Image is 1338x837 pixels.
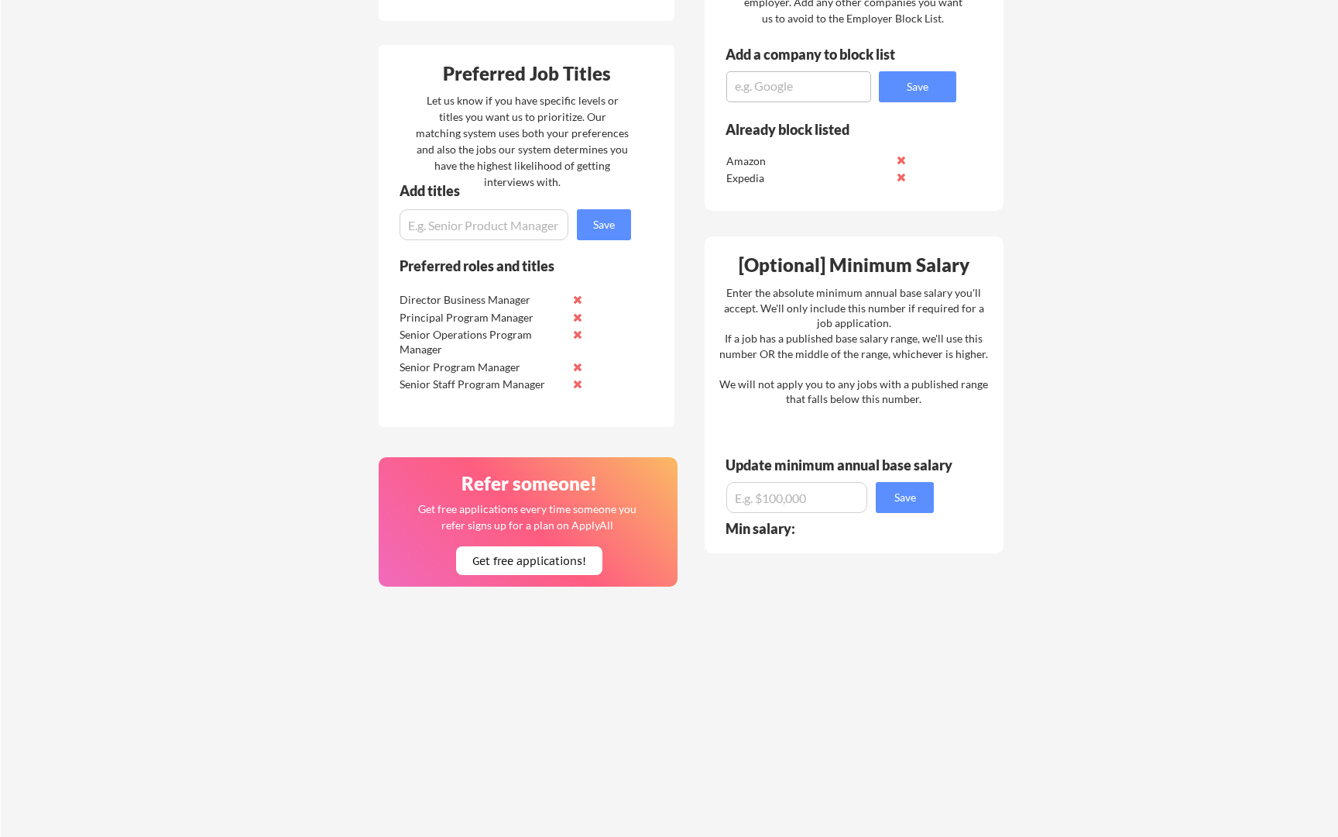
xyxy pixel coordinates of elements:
div: Preferred Job Titles [383,64,671,83]
button: Save [876,482,934,513]
div: Refer someone! [385,474,673,493]
div: Amazon [726,153,890,169]
strong: Min salary: [726,520,795,537]
input: E.g. Senior Product Manager [400,209,568,240]
div: Enter the absolute minimum annual base salary you'll accept. We'll only include this number if re... [719,285,988,407]
div: Add a company to block list [726,47,919,61]
div: Principal Program Manager [400,310,563,325]
button: Get free applications! [456,546,602,575]
div: [Optional] Minimum Salary [710,256,998,274]
div: Already block listed [726,122,935,136]
div: Preferred roles and titles [400,259,610,273]
div: Update minimum annual base salary [726,458,958,472]
input: E.g. $100,000 [726,482,867,513]
div: Senior Program Manager [400,360,563,375]
div: Get free applications every time someone you refer signs up for a plan on ApplyAll [417,501,637,533]
div: Senior Operations Program Manager [400,327,563,357]
div: Add titles [400,184,618,198]
div: Let us know if you have specific levels or titles you want us to prioritize. Our matching system ... [416,92,629,190]
div: Senior Staff Program Manager [400,377,563,392]
div: Director Business Manager [400,292,563,308]
div: Expedia [726,170,890,186]
button: Save [879,71,956,102]
button: Save [577,209,631,240]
